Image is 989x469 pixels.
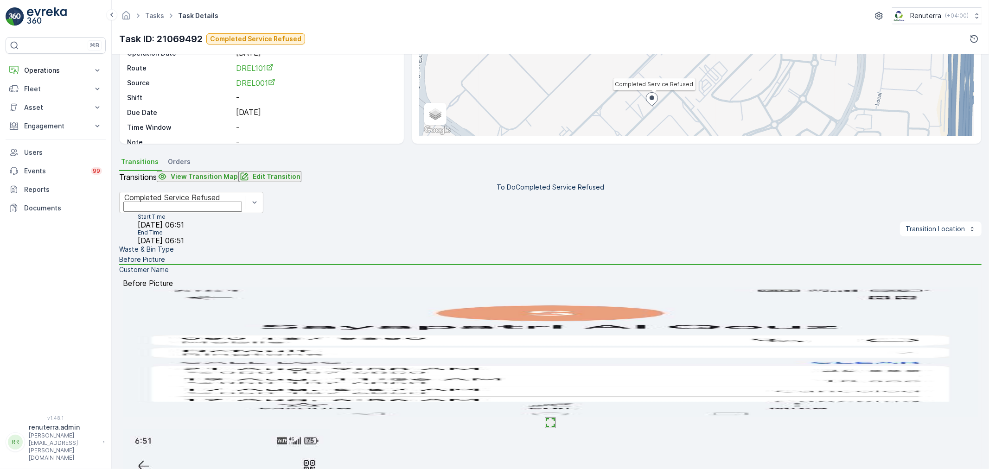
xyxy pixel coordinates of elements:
[24,84,87,94] p: Fleet
[138,220,184,229] span: [DATE] 06:51
[29,423,98,432] p: renuterra.admin
[6,143,106,162] a: Users
[119,245,174,254] p: Waste & Bin Type
[121,157,159,166] span: Transitions
[910,11,941,20] p: Renuterra
[236,78,394,88] a: DREL001
[127,93,232,102] p: Shift
[236,93,394,102] p: -
[6,7,24,26] img: logo
[90,42,99,49] p: ⌘B
[119,173,157,181] p: Transitions
[253,172,300,181] p: Edit Transition
[29,432,98,462] p: [PERSON_NAME][EMAIL_ADDRESS][PERSON_NAME][DOMAIN_NAME]
[119,255,165,264] p: Before Picture
[93,167,100,175] p: 99
[8,435,23,450] div: RR
[900,222,982,236] button: Transition Location
[157,171,239,182] button: View Transition Map
[206,33,305,44] button: Completed Service Refused
[24,66,87,75] p: Operations
[138,236,184,245] span: [DATE] 06:51
[422,124,453,136] img: Google
[24,148,102,157] p: Users
[892,7,982,24] button: Renuterra(+04:00)
[6,61,106,80] button: Operations
[236,138,394,147] p: -
[6,162,106,180] a: Events99
[516,183,604,192] p: Completed Service Refused
[138,213,184,221] p: Start Time
[127,108,232,117] p: Due Date
[906,224,965,234] p: Transition Location
[24,203,102,213] p: Documents
[127,123,232,132] p: Time Window
[27,7,67,26] img: logo_light-DOdMpM7g.png
[425,104,446,124] a: Layers
[127,78,232,88] p: Source
[24,103,87,112] p: Asset
[210,34,301,44] p: Completed Service Refused
[236,78,275,88] span: DREL001
[236,108,394,117] p: [DATE]
[236,63,394,73] a: DREL101
[176,11,220,20] span: Task Details
[6,98,106,117] button: Asset
[6,415,106,421] span: v 1.48.1
[6,80,106,98] button: Fleet
[24,166,85,176] p: Events
[239,171,301,182] button: Edit Transition
[945,12,969,19] p: ( +04:00 )
[168,157,191,166] span: Orders
[6,199,106,217] a: Documents
[123,279,978,287] p: Before Picture
[124,193,241,202] div: Completed Service Refused
[236,123,394,132] p: -
[119,265,169,274] p: Customer Name
[138,229,184,236] p: End Time
[422,124,453,136] a: Open this area in Google Maps (opens a new window)
[892,11,906,21] img: Screenshot_2024-07-26_at_13.33.01.png
[6,423,106,462] button: RRrenuterra.admin[PERSON_NAME][EMAIL_ADDRESS][PERSON_NAME][DOMAIN_NAME]
[24,121,87,131] p: Engagement
[236,63,274,73] span: DREL101
[145,12,164,19] a: Tasks
[6,117,106,135] button: Engagement
[127,138,232,147] p: Note
[119,32,203,46] p: Task ID: 21069492
[121,14,131,22] a: Homepage
[127,63,232,73] p: Route
[24,185,102,194] p: Reports
[497,183,516,192] p: To Do
[171,172,238,181] p: View Transition Map
[6,180,106,199] a: Reports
